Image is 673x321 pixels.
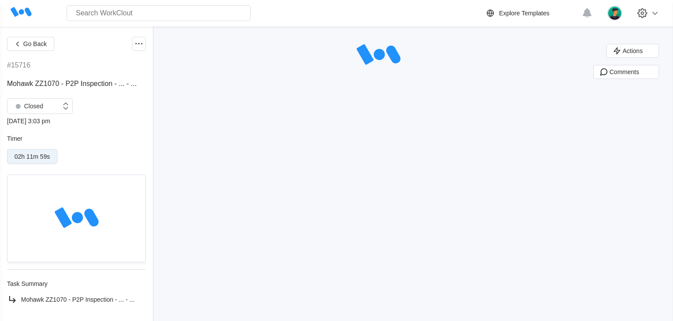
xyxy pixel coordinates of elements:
div: Closed [12,100,43,112]
button: Comments [593,65,659,79]
a: Explore Templates [485,8,577,18]
div: [DATE] 3:03 pm [7,118,146,125]
button: Actions [606,44,659,58]
span: Actions [623,48,643,54]
div: 02h 11m 59s [14,153,50,160]
div: #15716 [7,61,30,69]
div: Timer [7,135,146,142]
img: user.png [607,6,622,21]
a: Mohawk ZZ1070 - P2P Inspection - ... - ... [7,294,146,305]
span: Comments [609,69,639,75]
div: Task Summary [7,280,146,287]
span: Go Back [23,41,47,47]
div: Explore Templates [499,10,549,17]
span: Mohawk ZZ1070 - P2P Inspection - ... - ... [21,296,135,303]
button: Go Back [7,37,54,51]
input: Search WorkClout [67,5,251,21]
span: Mohawk ZZ1070 - P2P Inspection - ... - ... [7,80,137,87]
